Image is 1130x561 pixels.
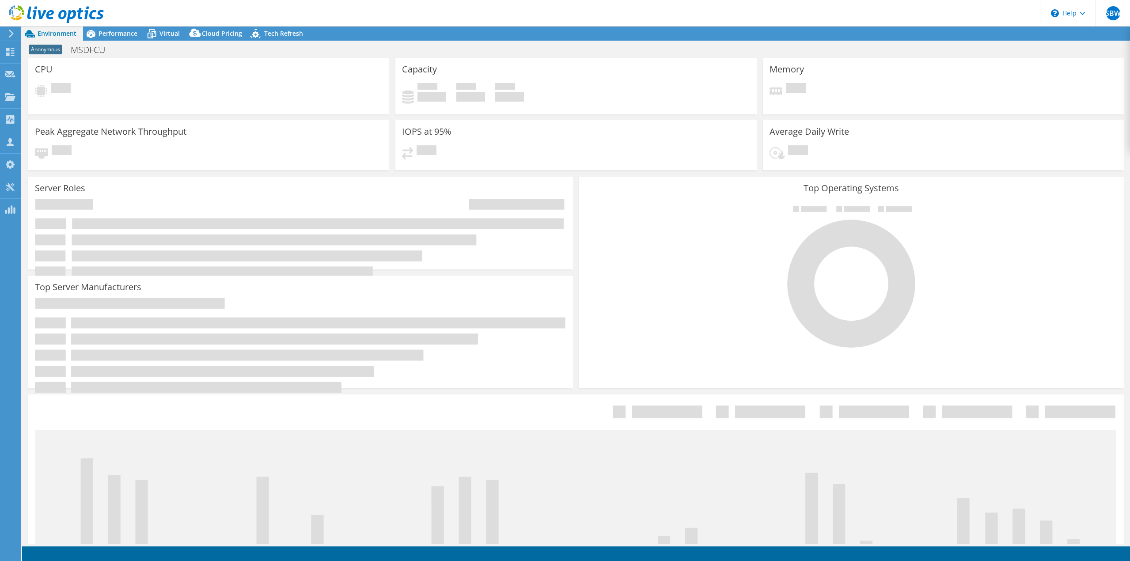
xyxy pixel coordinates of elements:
h3: Memory [770,64,804,74]
span: Free [456,83,476,92]
span: Environment [38,29,76,38]
h3: Server Roles [35,183,85,193]
span: Pending [51,83,71,95]
span: Pending [788,145,808,157]
span: Virtual [159,29,180,38]
h3: Peak Aggregate Network Throughput [35,127,186,136]
h4: 0 GiB [495,92,524,102]
h3: Top Server Manufacturers [35,282,141,292]
span: Pending [786,83,806,95]
h3: Average Daily Write [770,127,849,136]
h3: CPU [35,64,53,74]
h3: IOPS at 95% [402,127,451,136]
span: Performance [99,29,137,38]
span: Used [417,83,437,92]
h4: 0 GiB [456,92,485,102]
span: SBW [1106,6,1120,20]
span: Pending [52,145,72,157]
h1: MSDFCU [67,45,119,55]
span: Cloud Pricing [202,29,242,38]
h4: 0 GiB [417,92,446,102]
span: Total [495,83,515,92]
svg: \n [1051,9,1059,17]
span: Tech Refresh [264,29,303,38]
span: Pending [417,145,436,157]
span: Anonymous [29,45,62,54]
h3: Top Operating Systems [586,183,1117,193]
h3: Capacity [402,64,437,74]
